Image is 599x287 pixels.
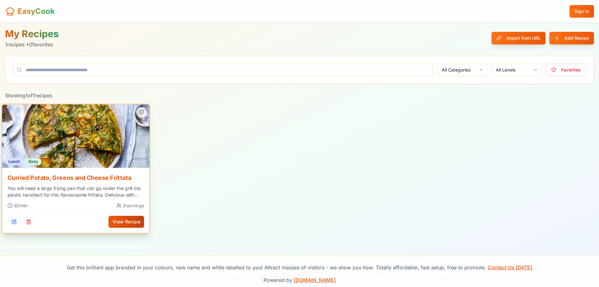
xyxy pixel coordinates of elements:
p: Get this brilliant app branded in your colours, new name and white labelled to you! Attract masse... [8,264,591,271]
h3: Curried Potato, Greens and Cheese Frittata [8,173,144,182]
p: Powered by [8,276,591,284]
a: [DOMAIN_NAME] [294,277,336,283]
a: Contact Us [DATE] [488,264,532,271]
button: View Recipe [108,216,144,228]
span: EasyCook [18,6,55,16]
button: Favorites [546,64,586,76]
p: You will need a large frying pan that can go under the grill (no plastic handles!) for this flavo... [8,185,144,198]
p: Showing 1 of 1 recipes [5,92,52,99]
button: Sign In [569,5,594,18]
p: 1 recipes • 0 favorites [5,41,59,48]
h1: My Recipes [5,28,59,39]
div: Easy [25,158,42,165]
span: 60 min [14,202,28,209]
div: Lunch [5,158,24,165]
button: Import from URL [491,32,546,44]
button: Add Recipe [549,32,594,44]
span: 8 servings [123,202,144,209]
